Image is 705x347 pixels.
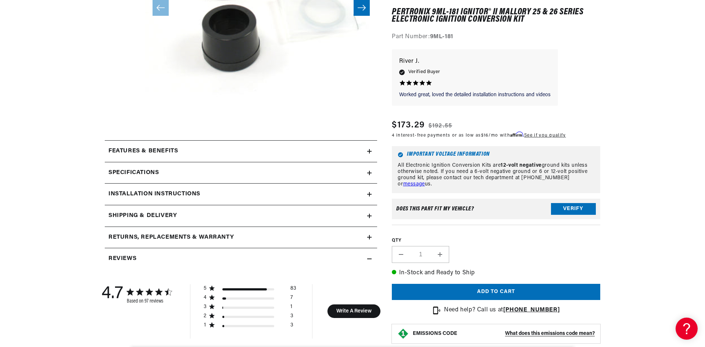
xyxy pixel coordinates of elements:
button: Add to cart [392,284,600,300]
summary: Returns, Replacements & Warranty [105,227,377,248]
div: 3 star by 1 reviews [203,304,296,313]
div: 3 [203,304,207,310]
div: 2 [203,313,207,319]
label: QTY [392,238,600,244]
h2: Shipping & Delivery [108,211,177,221]
div: 4 star by 7 reviews [203,294,296,304]
summary: Installation instructions [105,184,377,205]
p: All Electronic Ignition Conversion Kits are ground kits unless otherwise noted. If you need a 6-v... [398,163,594,187]
summary: Features & Benefits [105,141,377,162]
div: 1 [290,304,292,313]
div: 3 [290,322,293,331]
div: Part Number: [392,33,600,42]
div: 4 [203,294,207,301]
summary: Reviews [105,248,377,270]
div: 3 [290,313,293,322]
div: Based on 97 reviews [127,299,172,304]
s: $192.55 [429,122,452,131]
button: EMISSIONS CODEWhat does this emissions code mean? [413,330,595,337]
strong: EMISSIONS CODE [413,331,457,336]
h2: Reviews [108,254,136,264]
h6: Important Voltage Information [398,152,594,158]
div: 4.7 [101,284,123,304]
a: message [403,181,425,187]
div: 83 [290,285,296,294]
div: 7 [290,294,293,304]
div: 5 star by 83 reviews [203,285,296,294]
strong: What does this emissions code mean? [505,331,595,336]
div: Does This part fit My vehicle? [396,206,474,212]
img: Emissions code [397,328,409,340]
div: 2 star by 3 reviews [203,313,296,322]
p: In-Stock and Ready to Ship [392,268,600,278]
summary: Specifications [105,162,377,184]
strong: 12-volt negative [501,163,542,168]
a: See if you qualify - Learn more about Affirm Financing (opens in modal) [524,134,566,138]
p: River J. [399,57,551,67]
span: Affirm [510,132,523,137]
div: 5 [203,285,207,292]
button: Verify [551,203,596,215]
h2: Installation instructions [108,189,200,199]
div: 1 star by 3 reviews [203,322,296,331]
h2: Specifications [108,168,159,178]
h2: Returns, Replacements & Warranty [108,233,234,242]
p: Need help? Call us at [444,306,560,315]
h2: Features & Benefits [108,147,178,156]
p: 4 interest-free payments or as low as /mo with . [392,132,566,139]
div: 1 [203,322,207,329]
span: $173.29 [392,119,425,132]
a: [PHONE_NUMBER] [503,307,560,313]
button: Write A Review [327,304,380,318]
strong: 9ML-181 [430,34,453,40]
h1: PerTronix 9ML-181 Ignitor® II Mallory 25 & 26 Series Electronic Ignition Conversion Kit [392,8,600,24]
span: $16 [481,134,489,138]
summary: Shipping & Delivery [105,205,377,227]
p: Worked great, loved the detailed installation instructions and videos [399,91,551,99]
span: Verified Buyer [408,68,440,76]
